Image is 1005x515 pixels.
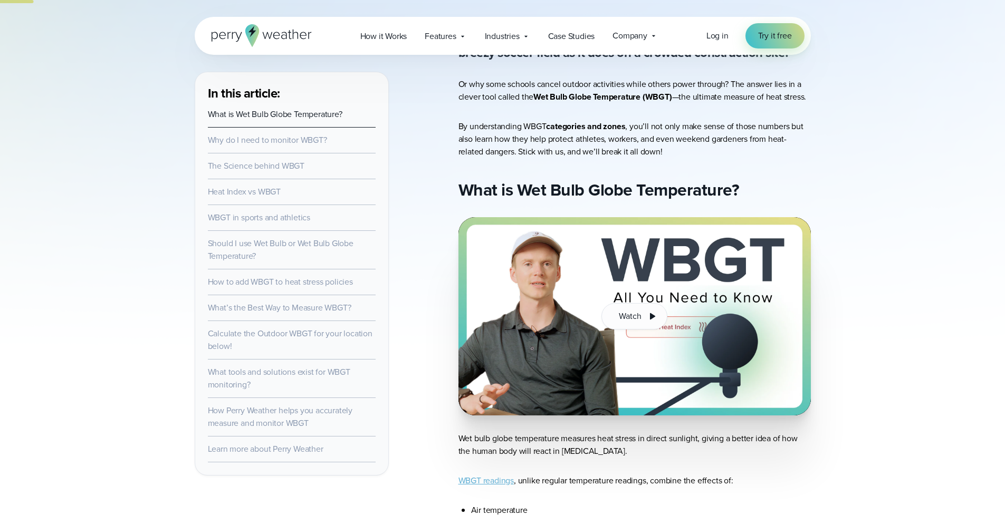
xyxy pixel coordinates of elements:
[208,211,310,224] a: WBGT in sports and athletics
[458,27,811,61] p: Ever wondered why a blazing hot day doesn’t feel the same on a breezy soccer field as it does on ...
[533,91,672,103] strong: Wet Bulb Globe Temperature (WBGT)
[208,276,353,288] a: How to add WBGT to heat stress policies
[208,404,352,429] a: How Perry Weather helps you accurately measure and monitor WBGT
[458,120,811,158] p: By understanding WBGT , you’ll not only make sense of those numbers but also learn how they help ...
[208,443,323,455] a: Learn more about Perry Weather
[208,327,372,352] a: Calculate the Outdoor WBGT for your location below!
[208,366,350,391] a: What tools and solutions exist for WBGT monitoring?
[458,179,811,200] h2: What is Wet Bulb Globe Temperature?
[485,30,520,43] span: Industries
[539,25,604,47] a: Case Studies
[360,30,407,43] span: How it Works
[546,120,625,132] strong: categories and zones
[706,30,729,42] a: Log in
[208,85,376,102] h3: In this article:
[425,30,456,43] span: Features
[601,303,667,329] button: Watch
[208,134,327,146] a: Why do I need to monitor WBGT?
[458,432,811,458] p: Wet bulb globe temperature measures heat stress in direct sunlight, giving a better idea of how t...
[208,108,342,120] a: What is Wet Bulb Globe Temperature?
[208,237,353,262] a: Should I use Wet Bulb or Wet Bulb Globe Temperature?
[758,30,792,42] span: Try it free
[548,30,595,43] span: Case Studies
[458,474,514,487] a: WBGT readings
[612,30,647,42] span: Company
[458,474,811,487] p: , unlike regular temperature readings, combine the effects of:
[619,310,641,323] span: Watch
[208,160,304,172] a: The Science behind WBGT
[458,78,811,103] p: Or why some schools cancel outdoor activities while others power through? The answer lies in a cl...
[208,302,351,314] a: What’s the Best Way to Measure WBGT?
[208,186,281,198] a: Heat Index vs WBGT
[351,25,416,47] a: How it Works
[745,23,805,48] a: Try it free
